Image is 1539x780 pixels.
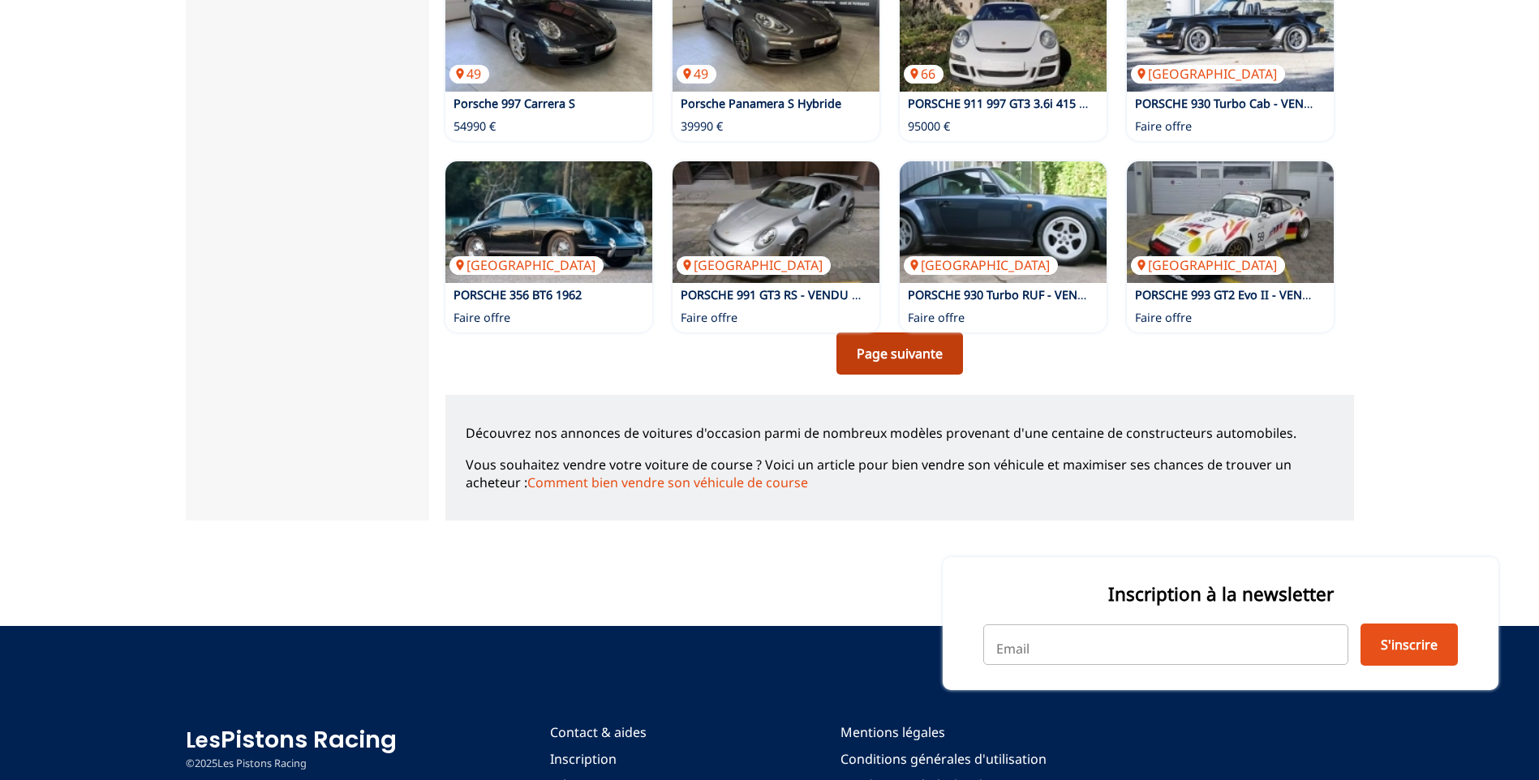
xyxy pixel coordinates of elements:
p: Inscription à la newsletter [983,581,1458,606]
a: Porsche Panamera S Hybride [681,96,841,111]
p: 39990 € [681,118,723,135]
a: PORSCHE 930 Turbo Cab - VENDU 1990 [1135,96,1351,111]
p: [GEOGRAPHIC_DATA] [677,256,831,274]
p: Faire offre [1135,310,1192,326]
a: PORSCHE 993 GT2 Evo II - VENDU 1998 [1135,287,1349,302]
img: PORSCHE 356 BT6 1962 [445,161,652,283]
p: Faire offre [681,310,737,326]
p: 49 [449,65,489,83]
a: Porsche 997 Carrera S [454,96,575,111]
span: Les [186,726,221,755]
p: Découvrez nos annonces de voitures d'occasion parmi de nombreux modèles provenant d'une centaine ... [466,424,1334,442]
p: 95000 € [908,118,950,135]
a: PORSCHE 356 BT6 1962 [454,287,582,302]
p: Vous souhaitez vendre votre voiture de course ? Voici un article pour bien vendre son véhicule et... [466,456,1334,492]
a: PORSCHE 991 GT3 RS - VENDU 2016 [681,287,878,302]
a: PORSCHE 930 Turbo RUF - VENDU 1984[GEOGRAPHIC_DATA] [900,161,1107,283]
a: PORSCHE 930 Turbo RUF - VENDU 1984 [908,287,1124,302]
a: PORSCHE 911 997 GT3 3.6i 415 ch [908,96,1092,111]
a: Inscription [550,750,686,768]
p: 49 [677,65,716,83]
p: [GEOGRAPHIC_DATA] [1131,65,1285,83]
a: Page suivante [836,332,963,375]
p: Faire offre [908,310,965,326]
button: S'inscrire [1361,624,1458,666]
input: Email [983,624,1348,665]
img: PORSCHE 991 GT3 RS - VENDU 2016 [673,161,879,283]
p: © 2025 Les Pistons Racing [186,756,397,771]
p: Faire offre [1135,118,1192,135]
img: PORSCHE 993 GT2 Evo II - VENDU 1998 [1127,161,1334,283]
a: PORSCHE 991 GT3 RS - VENDU 2016[GEOGRAPHIC_DATA] [673,161,879,283]
a: LesPistons Racing [186,723,397,756]
a: PORSCHE 993 GT2 Evo II - VENDU 1998[GEOGRAPHIC_DATA] [1127,161,1334,283]
a: Comment bien vendre son véhicule de course [527,474,808,491]
p: [GEOGRAPHIC_DATA] [904,256,1058,274]
p: Faire offre [454,310,510,326]
p: [GEOGRAPHIC_DATA] [449,256,604,274]
img: PORSCHE 930 Turbo RUF - VENDU 1984 [900,161,1107,283]
a: Mentions légales [840,723,1047,741]
a: Contact & aides [550,723,686,741]
a: Conditions générales d'utilisation [840,750,1047,768]
p: 66 [904,65,944,83]
a: PORSCHE 356 BT6 1962[GEOGRAPHIC_DATA] [445,161,652,283]
p: [GEOGRAPHIC_DATA] [1131,256,1285,274]
p: 54990 € [454,118,496,135]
